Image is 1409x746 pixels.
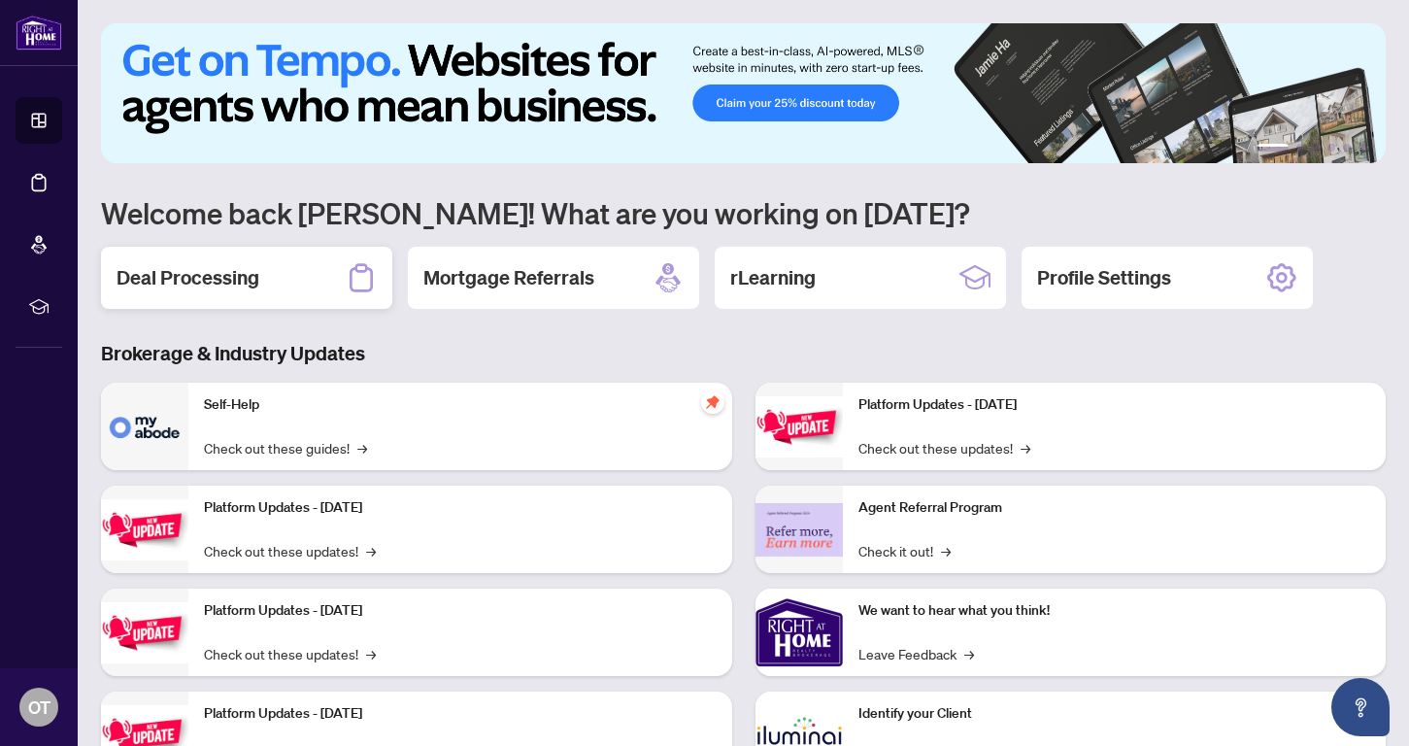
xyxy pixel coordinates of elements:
a: Check out these updates!→ [204,643,376,664]
span: → [357,437,367,458]
span: pushpin [701,390,724,414]
button: 6 [1359,144,1366,152]
p: Agent Referral Program [858,497,1371,519]
h2: rLearning [730,264,816,291]
span: → [1021,437,1030,458]
p: Platform Updates - [DATE] [204,703,717,725]
h3: Brokerage & Industry Updates [101,340,1386,367]
p: Platform Updates - [DATE] [204,600,717,622]
span: → [366,540,376,561]
h2: Deal Processing [117,264,259,291]
img: Platform Updates - September 16, 2025 [101,499,188,560]
a: Check out these guides!→ [204,437,367,458]
span: → [964,643,974,664]
button: Open asap [1331,678,1390,736]
p: Identify your Client [858,703,1371,725]
img: Agent Referral Program [755,503,843,557]
img: Platform Updates - July 21, 2025 [101,602,188,663]
a: Check out these updates!→ [204,540,376,561]
img: We want to hear what you think! [755,589,843,676]
span: → [366,643,376,664]
p: We want to hear what you think! [858,600,1371,622]
a: Check out these updates!→ [858,437,1030,458]
button: 5 [1343,144,1351,152]
button: 1 [1258,144,1289,152]
h2: Profile Settings [1037,264,1171,291]
p: Platform Updates - [DATE] [204,497,717,519]
h1: Welcome back [PERSON_NAME]! What are you working on [DATE]? [101,194,1386,231]
img: Platform Updates - June 23, 2025 [755,396,843,458]
button: 2 [1296,144,1304,152]
h2: Mortgage Referrals [423,264,594,291]
a: Leave Feedback→ [858,643,974,664]
span: → [941,540,951,561]
a: Check it out!→ [858,540,951,561]
p: Platform Updates - [DATE] [858,394,1371,416]
span: OT [28,694,50,721]
p: Self-Help [204,394,717,416]
button: 4 [1327,144,1335,152]
img: logo [16,15,62,51]
img: Slide 0 [101,23,1386,163]
button: 3 [1312,144,1320,152]
img: Self-Help [101,383,188,470]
